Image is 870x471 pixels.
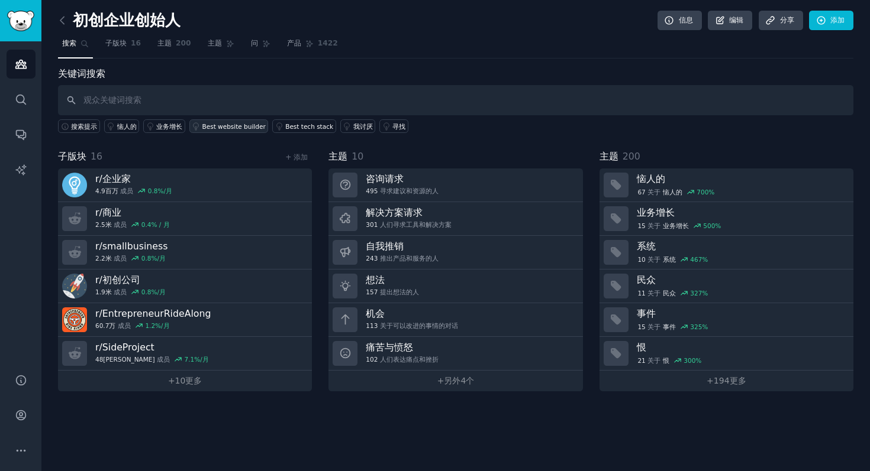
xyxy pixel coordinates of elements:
font: 194 [714,376,730,385]
font: 327 [690,290,702,297]
font: 1.9米 [95,288,112,295]
font: 民众 [663,290,676,297]
font: r/ [95,241,102,252]
a: 自我推销243推出产品和服务的人 [328,236,582,269]
a: 分享 [759,11,803,31]
font: 2.5米 [95,221,112,228]
font: 243 [366,255,378,262]
font: 成员 [114,255,127,262]
font: % [708,189,714,196]
font: + [168,376,175,385]
font: 495 [366,187,378,194]
font: r/ [95,207,102,218]
font: %/月 [155,322,170,329]
font: 1.2 [145,322,155,329]
a: 想法157提出想法的人 [328,269,582,303]
font: 搜索提示 [71,123,97,130]
input: 观众关键词搜索 [58,85,853,115]
font: 关于 [647,357,660,364]
font: 更多 [185,376,202,385]
font: 业务增长 [637,207,675,218]
img: 企业家 [62,173,87,197]
font: 痛苦与愤怒 [366,342,413,353]
font: % [702,323,708,330]
a: 恨21关于​​恨300% [600,337,853,371]
font: 更多 [730,376,746,385]
a: + 添加 [285,153,308,161]
font: %/月 [151,288,166,295]
font: EntrepreneurRideAlong [102,308,211,319]
font: 成员 [118,322,131,329]
div: Best website builder [202,122,266,131]
font: 业务增长 [663,222,689,229]
font: r/ [95,308,102,319]
font: 0.4 [141,221,152,228]
font: 0.8 [141,255,152,262]
a: 事件15关于​​事件325% [600,303,853,337]
font: 系统 [663,256,676,263]
font: 700 [697,189,708,196]
a: 痛苦与愤怒102人们表达痛点和挫折 [328,337,582,371]
font: % [702,256,708,263]
font: 初创企业创始人 [73,11,181,29]
font: 恨 [637,342,646,353]
font: 民众 [637,274,656,285]
img: 初创企业 [62,274,87,298]
font: 48[PERSON_NAME] [95,356,155,363]
a: 解决方案请求301人们寻求工具和解决方案 [328,202,582,236]
font: 人们表达痛点和挫折 [380,356,439,363]
font: % / 月 [151,221,169,228]
font: 信息 [679,16,693,24]
font: 关键词搜索 [58,68,105,79]
font: 15 [637,323,645,330]
a: 子版块16 [101,34,145,59]
font: 113 [366,322,378,329]
a: Best tech stack [272,119,336,133]
font: 主题 [328,151,347,162]
font: 机会 [366,308,385,319]
font: r/ [95,342,102,353]
font: 事件 [637,308,656,319]
font: 成员 [114,221,127,228]
a: 产品1422 [283,34,342,59]
font: smallbusiness [102,241,168,252]
font: r/ [95,274,102,285]
a: r/SideProject48[PERSON_NAME]成员7.1%/月 [58,337,312,371]
font: 想法 [366,274,385,285]
a: 恼人的67关于​​恼人的700% [600,168,853,202]
a: 添加 [809,11,853,31]
font: % [702,290,708,297]
font: 11 [637,290,645,297]
img: GummySearch 徽标 [7,11,34,31]
font: 推出产品和服务的人 [380,255,439,262]
a: +另外4个 [328,371,582,391]
a: 机会113关于可以改进的事情的对话 [328,303,582,337]
a: 搜索 [58,34,93,59]
font: 自我推销 [366,241,404,252]
font: 解决方案请求 [366,207,423,218]
font: 主题 [600,151,618,162]
a: 咨询请求495寻求建议和资源的人 [328,168,582,202]
a: 编辑 [708,11,752,31]
font: 提出想法的人 [380,288,419,295]
a: 主题 [204,34,239,59]
font: 关于 [647,290,660,297]
a: +194更多 [600,371,853,391]
a: 业务增长 [143,119,185,133]
a: r/商业2.5米成员0.4% / 月 [58,202,312,236]
font: 成员 [120,187,133,194]
img: 创业者同行 [62,307,87,332]
font: 问 [251,39,258,47]
font: 200 [623,151,640,162]
font: 16 [131,39,141,47]
font: 产品 [287,39,301,47]
a: +10更多 [58,371,312,391]
font: 关于 [647,323,660,330]
a: Best website builder [189,119,269,133]
font: 主题 [208,39,222,47]
font: 成员 [157,356,170,363]
font: 467 [690,256,702,263]
a: r/EntrepreneurRideAlong60.7万成员1.2%/月 [58,303,312,337]
font: 人们寻求工具和解决方案 [380,221,452,228]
